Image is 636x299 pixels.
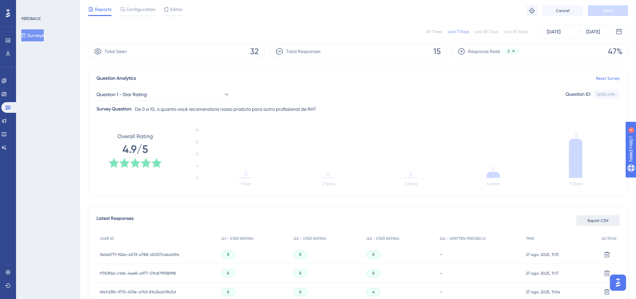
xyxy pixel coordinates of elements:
[195,139,199,144] tspan: 12
[588,218,609,223] span: Export CSV
[100,252,179,257] span: f6d4b771-926a-4013-a788-d0257cebdd9a
[196,176,199,180] tspan: 0
[405,182,417,186] text: 3 Stars
[196,164,199,168] tspan: 4
[227,252,229,257] span: 5
[487,182,500,186] text: 4 Stars
[123,142,148,157] span: 4.9/5
[21,16,41,21] div: FEEDBACK
[440,289,519,295] div: -
[468,47,500,55] span: Response Rate
[135,105,316,113] span: De 0 a 10, o quanto você recomendaria nosso produto para outro profissional de RH?
[597,92,617,97] div: 5838cd99...
[526,289,560,295] span: 27 ago. 2025, 11:04
[96,88,230,101] button: Question 1 - Star Rating
[507,49,509,54] span: 3
[100,236,114,241] span: USER ID
[547,28,561,36] div: [DATE]
[95,5,112,13] span: Reports
[570,182,582,186] text: 5 Stars
[227,271,229,276] span: 5
[327,171,330,177] tspan: 0
[195,127,199,132] tspan: 16
[126,5,156,13] span: Configuration
[299,289,301,295] span: 5
[250,46,259,57] span: 32
[244,171,247,177] tspan: 0
[372,252,375,257] span: 5
[440,251,519,258] div: -
[100,289,176,295] span: 6fe7d3fb-9712-459e-a743-81a34a019c5d
[286,47,321,55] span: Total Responses
[588,5,628,16] button: Save
[299,271,301,276] span: 5
[46,3,48,9] div: 4
[96,90,147,98] span: Question 1 - Star Rating
[196,152,199,156] tspan: 8
[608,273,628,293] iframe: UserGuiding AI Assistant Launcher
[603,8,613,13] span: Save
[367,236,399,241] span: Q3 - STAR RATING
[100,271,176,276] span: f1783f6d-c1db-4ee8-a977-09c879938998
[372,271,375,276] span: 5
[556,8,570,13] span: Cancel
[504,29,528,34] div: Last 90 Days
[170,5,183,13] span: Editor
[104,47,127,55] span: Total Seen
[574,132,578,138] tspan: 13
[241,182,251,186] text: 1 Star
[596,76,620,81] a: Reset Survey
[543,5,583,16] button: Cancel
[426,29,442,34] div: All Times
[96,74,136,82] span: Question Analytics
[526,252,559,257] span: 27 ago. 2025, 11:31
[608,46,622,57] span: 47%
[566,90,591,99] div: Question ID:
[16,2,42,10] span: Need Help?
[96,215,134,227] span: Latest Responses
[118,132,153,140] span: Overall Rating
[409,171,412,177] tspan: 0
[576,215,620,226] button: Export CSV
[440,236,486,241] span: Q4 - WRITTEN FEEDBACK
[293,236,326,241] span: Q2 - STAR RATING
[372,289,375,295] span: 4
[526,271,559,276] span: 27 ago. 2025, 11:17
[440,270,519,276] div: -
[448,29,469,34] div: Last 7 Days
[586,28,600,36] div: [DATE]
[299,252,301,257] span: 5
[221,236,253,241] span: Q1 - STAR RATING
[322,182,335,186] text: 2 Stars
[96,105,132,113] div: Survey Question:
[526,236,534,241] span: TIME
[21,29,44,41] button: Surveys
[492,165,494,172] tspan: 2
[227,289,229,295] span: 5
[433,46,441,57] span: 15
[474,29,498,34] div: Last 30 Days
[602,236,616,241] span: ACTION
